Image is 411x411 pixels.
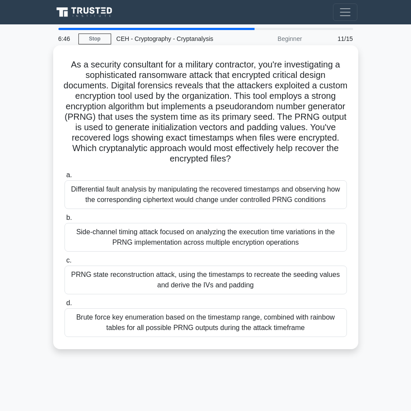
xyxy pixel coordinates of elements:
[64,59,348,165] h5: As a security consultant for a military contractor, you're investigating a sophisticated ransomwa...
[66,256,71,264] span: c.
[66,299,72,307] span: d.
[66,214,72,221] span: b.
[66,171,72,179] span: a.
[53,30,78,47] div: 6:46
[65,308,347,337] div: Brute force key enumeration based on the timestamp range, combined with rainbow tables for all po...
[111,30,231,47] div: CEH - Cryptography - Cryptanalysis
[307,30,358,47] div: 11/15
[65,266,347,294] div: PRNG state reconstruction attack, using the timestamps to recreate the seeding values and derive ...
[231,30,307,47] div: Beginner
[65,223,347,252] div: Side-channel timing attack focused on analyzing the execution time variations in the PRNG impleme...
[65,180,347,209] div: Differential fault analysis by manipulating the recovered timestamps and observing how the corres...
[333,3,357,21] button: Toggle navigation
[78,34,111,44] a: Stop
